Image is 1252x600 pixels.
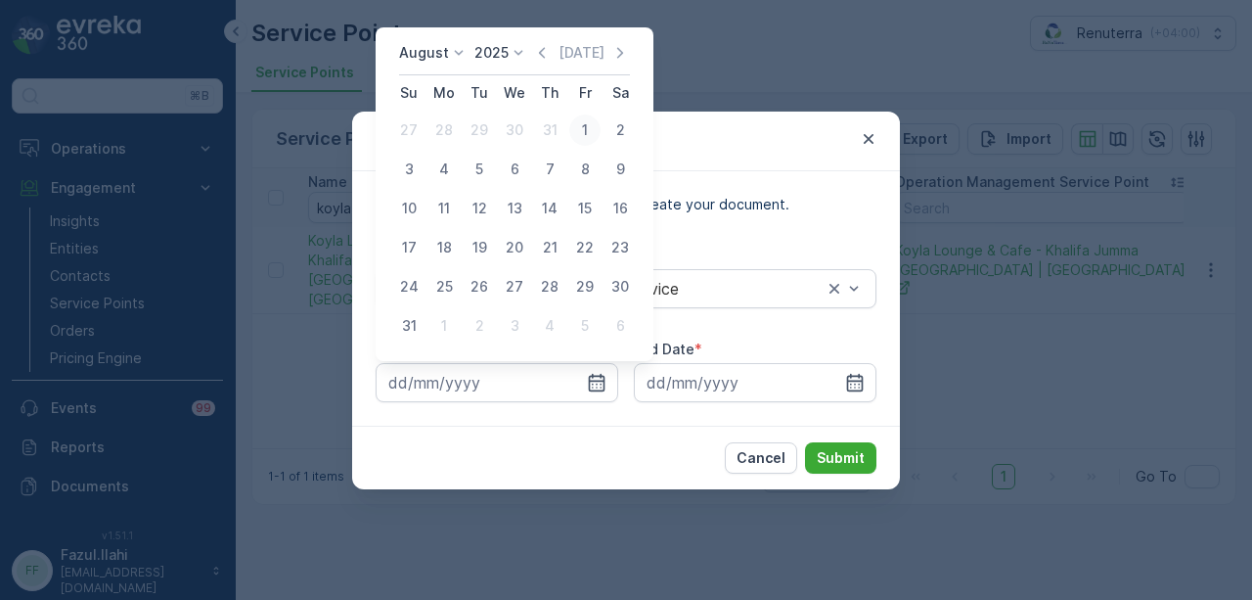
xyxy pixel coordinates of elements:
div: 14 [534,193,565,224]
div: 8 [569,154,601,185]
div: 3 [393,154,425,185]
div: 20 [499,232,530,263]
div: 27 [393,115,425,146]
th: Friday [567,75,603,111]
div: 7 [534,154,565,185]
div: 17 [393,232,425,263]
th: Sunday [391,75,426,111]
div: 11 [428,193,460,224]
div: 28 [534,271,565,302]
div: 19 [464,232,495,263]
th: Saturday [603,75,638,111]
div: 6 [604,310,636,342]
th: Tuesday [462,75,497,111]
p: Cancel [737,448,785,468]
div: 1 [428,310,460,342]
div: 21 [534,232,565,263]
button: Submit [805,442,876,474]
label: End Date [634,341,694,357]
div: 1 [569,115,601,146]
p: 2025 [474,43,509,63]
div: 15 [569,193,601,224]
div: 3 [499,310,530,342]
div: 31 [534,115,565,146]
th: Thursday [532,75,567,111]
div: 30 [604,271,636,302]
div: 29 [569,271,601,302]
div: 22 [569,232,601,263]
input: dd/mm/yyyy [634,363,876,402]
div: 10 [393,193,425,224]
th: Wednesday [497,75,532,111]
div: 29 [464,115,495,146]
div: 25 [428,271,460,302]
div: 30 [499,115,530,146]
p: Submit [817,448,865,468]
div: 5 [464,154,495,185]
div: 12 [464,193,495,224]
p: August [399,43,449,63]
div: 23 [604,232,636,263]
button: Cancel [725,442,797,474]
div: 31 [393,310,425,342]
div: 2 [464,310,495,342]
div: 4 [534,310,565,342]
div: 16 [604,193,636,224]
div: 4 [428,154,460,185]
div: 24 [393,271,425,302]
th: Monday [426,75,462,111]
div: 26 [464,271,495,302]
p: [DATE] [559,43,604,63]
div: 9 [604,154,636,185]
div: 18 [428,232,460,263]
div: 27 [499,271,530,302]
div: 13 [499,193,530,224]
div: 2 [604,115,636,146]
div: 5 [569,310,601,342]
div: 6 [499,154,530,185]
div: 28 [428,115,460,146]
input: dd/mm/yyyy [376,363,618,402]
